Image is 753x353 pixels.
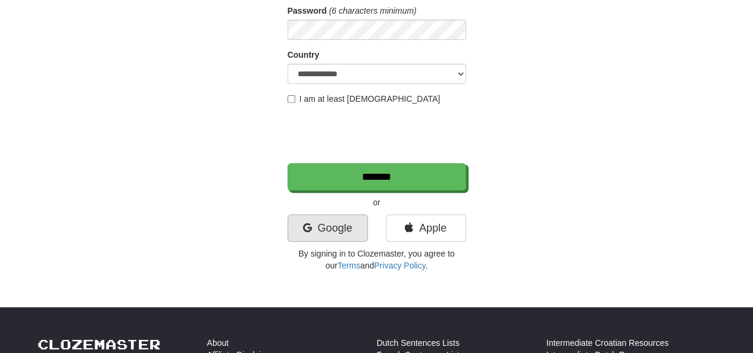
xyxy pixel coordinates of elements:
[288,196,466,208] p: or
[288,5,327,17] label: Password
[288,95,295,103] input: I am at least [DEMOGRAPHIC_DATA]
[288,49,320,61] label: Country
[546,337,668,349] a: Intermediate Croatian Resources
[377,337,460,349] a: Dutch Sentences Lists
[288,214,368,242] a: Google
[338,261,360,270] a: Terms
[288,93,440,105] label: I am at least [DEMOGRAPHIC_DATA]
[329,6,417,15] em: (6 characters minimum)
[288,248,466,271] p: By signing in to Clozemaster, you agree to our and .
[38,337,161,352] a: Clozemaster
[374,261,425,270] a: Privacy Policy
[288,111,468,157] iframe: reCAPTCHA
[386,214,466,242] a: Apple
[207,337,229,349] a: About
